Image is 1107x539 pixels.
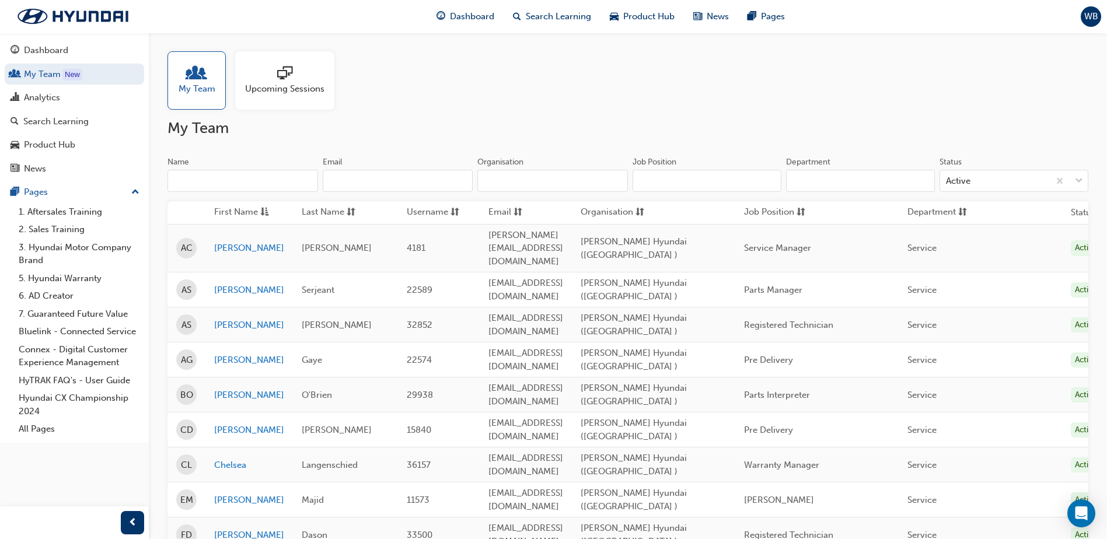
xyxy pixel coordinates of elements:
[11,93,19,103] span: chart-icon
[214,423,284,437] a: [PERSON_NAME]
[181,459,192,472] span: CL
[5,37,144,181] button: DashboardMy TeamAnalyticsSearch LearningProduct HubNews
[907,320,937,330] span: Service
[11,164,19,174] span: news-icon
[128,516,137,530] span: prev-icon
[14,287,144,305] a: 6. AD Creator
[488,348,563,372] span: [EMAIL_ADDRESS][DOMAIN_NAME]
[277,66,292,82] span: sessionType_ONLINE_URL-icon
[744,285,802,295] span: Parts Manager
[5,64,144,85] a: My Team
[214,459,284,472] a: Chelsea
[907,460,937,470] span: Service
[302,285,334,295] span: Serjeant
[6,4,140,29] a: Trak
[14,341,144,372] a: Connex - Digital Customer Experience Management
[14,323,144,341] a: Bluelink - Connected Service
[504,5,600,29] a: search-iconSearch Learning
[407,495,429,505] span: 11573
[179,82,215,96] span: My Team
[744,320,833,330] span: Registered Technician
[302,205,366,220] button: Last Namesorting-icon
[450,10,494,23] span: Dashboard
[302,390,332,400] span: O'Brien
[181,353,193,367] span: AG
[407,205,471,220] button: Usernamesorting-icon
[14,220,144,239] a: 2. Sales Training
[407,355,432,365] span: 22574
[1081,6,1101,27] button: WB
[214,242,284,255] a: [PERSON_NAME]
[488,278,563,302] span: [EMAIL_ADDRESS][DOMAIN_NAME]
[167,119,1088,138] h2: My Team
[581,348,687,372] span: [PERSON_NAME] Hyundai ([GEOGRAPHIC_DATA] )
[488,488,563,512] span: [EMAIL_ADDRESS][DOMAIN_NAME]
[1071,457,1101,473] div: Active
[1071,282,1101,298] div: Active
[633,156,676,168] div: Job Position
[181,318,191,332] span: AS
[260,205,269,220] span: asc-icon
[14,305,144,323] a: 7. Guaranteed Future Value
[5,181,144,203] button: Pages
[477,170,628,192] input: Organisation
[907,390,937,400] span: Service
[189,66,204,82] span: people-icon
[635,205,644,220] span: sorting-icon
[907,205,972,220] button: Departmentsorting-icon
[744,460,819,470] span: Warranty Manager
[407,205,448,220] span: Username
[488,418,563,442] span: [EMAIL_ADDRESS][DOMAIN_NAME]
[11,140,19,150] span: car-icon
[167,170,318,192] input: Name
[610,9,619,24] span: car-icon
[407,243,425,253] span: 4181
[693,9,702,24] span: news-icon
[180,423,193,437] span: CD
[302,205,344,220] span: Last Name
[427,5,504,29] a: guage-iconDashboard
[907,285,937,295] span: Service
[958,205,967,220] span: sorting-icon
[707,10,729,23] span: News
[786,170,935,192] input: Department
[24,44,68,57] div: Dashboard
[11,69,19,80] span: people-icon
[11,117,19,127] span: search-icon
[245,82,324,96] span: Upcoming Sessions
[488,383,563,407] span: [EMAIL_ADDRESS][DOMAIN_NAME]
[347,205,355,220] span: sorting-icon
[907,355,937,365] span: Service
[744,205,808,220] button: Job Positionsorting-icon
[488,313,563,337] span: [EMAIL_ADDRESS][DOMAIN_NAME]
[180,388,193,402] span: BO
[684,5,738,29] a: news-iconNews
[633,170,781,192] input: Job Position
[907,205,956,220] span: Department
[407,320,432,330] span: 32852
[1071,422,1101,438] div: Active
[24,138,75,152] div: Product Hub
[581,383,687,407] span: [PERSON_NAME] Hyundai ([GEOGRAPHIC_DATA] )
[5,87,144,108] a: Analytics
[5,40,144,61] a: Dashboard
[131,185,139,200] span: up-icon
[214,205,258,220] span: First Name
[581,453,687,477] span: [PERSON_NAME] Hyundai ([GEOGRAPHIC_DATA] )
[214,318,284,332] a: [PERSON_NAME]
[907,425,937,435] span: Service
[14,203,144,221] a: 1. Aftersales Training
[407,460,431,470] span: 36157
[24,91,60,104] div: Analytics
[797,205,805,220] span: sorting-icon
[407,425,431,435] span: 15840
[214,494,284,507] a: [PERSON_NAME]
[5,158,144,180] a: News
[946,174,970,188] div: Active
[180,494,193,507] span: EM
[744,495,814,505] span: [PERSON_NAME]
[1071,352,1101,368] div: Active
[744,390,810,400] span: Parts Interpreter
[1084,10,1098,23] span: WB
[23,115,89,128] div: Search Learning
